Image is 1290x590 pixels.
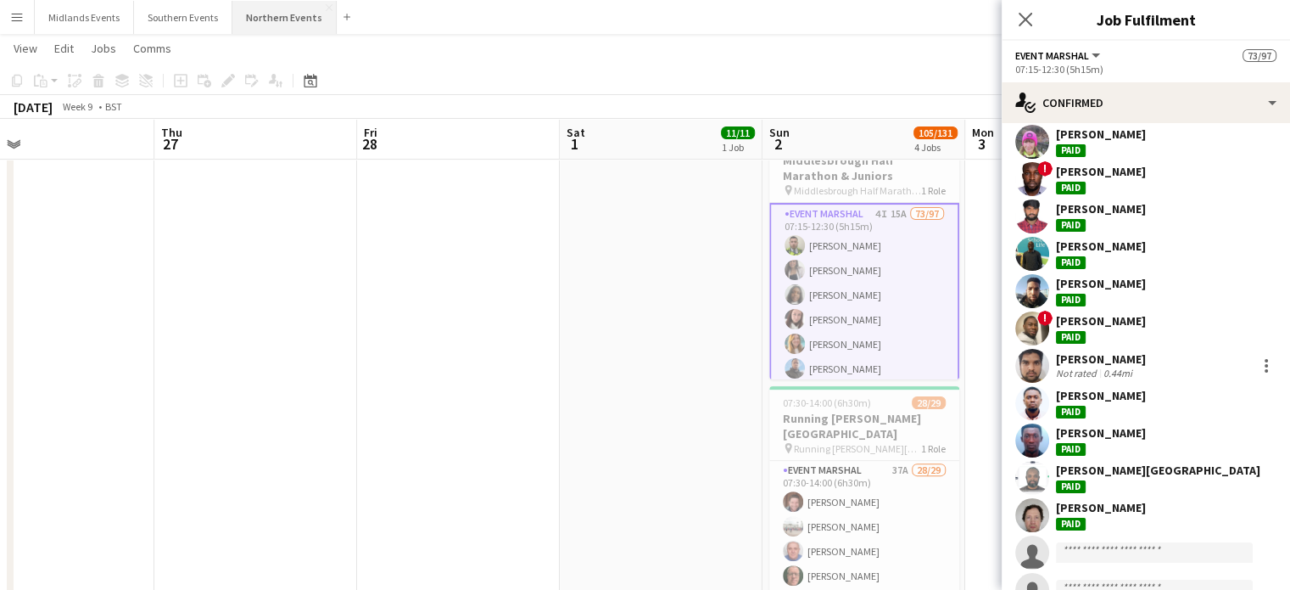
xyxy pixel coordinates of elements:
div: [PERSON_NAME] [1056,126,1146,142]
div: Paid [1056,480,1086,493]
h3: Job Fulfilment [1002,8,1290,31]
span: 27 [159,134,182,154]
div: Not rated [1056,367,1100,379]
span: 73/97 [1243,49,1276,62]
a: Comms [126,37,178,59]
span: 1 Role [921,184,946,197]
div: [PERSON_NAME] [1056,425,1146,441]
span: Week 9 [56,100,98,113]
span: View [14,41,37,56]
span: Comms [133,41,171,56]
span: 3 [969,134,994,154]
div: [PERSON_NAME] [1056,164,1146,179]
div: Paid [1056,294,1086,306]
span: 07:30-14:00 (6h30m) [783,396,871,409]
div: [PERSON_NAME] [1056,276,1146,291]
h3: Running [PERSON_NAME][GEOGRAPHIC_DATA] [769,411,959,441]
div: Paid [1056,182,1086,194]
span: ! [1037,161,1053,177]
span: 105/131 [913,126,958,139]
span: 28/29 [912,396,946,409]
h3: Middlesbrough Half Marathon & Juniors [769,153,959,183]
span: Mon [972,125,994,140]
button: Midlands Events [35,1,134,34]
div: Paid [1056,331,1086,344]
a: Edit [47,37,81,59]
app-job-card: 07:15-12:30 (5h15m)73/97Middlesbrough Half Marathon & Juniors Middlesbrough Half Marathon & Junio... [769,128,959,379]
span: 2 [767,134,790,154]
div: 07:15-12:30 (5h15m) [1015,63,1276,76]
span: Running [PERSON_NAME][GEOGRAPHIC_DATA] [794,442,921,455]
div: Paid [1056,518,1086,531]
span: Jobs [91,41,116,56]
span: ! [1037,311,1053,326]
div: Paid [1056,144,1086,157]
div: [DATE] [14,98,53,115]
div: Paid [1056,406,1086,419]
span: Sat [567,125,585,140]
span: Event Marshal [1015,49,1089,62]
span: 28 [361,134,377,154]
div: Paid [1056,219,1086,232]
div: [PERSON_NAME] [1056,201,1146,216]
div: 0.44mi [1100,367,1136,379]
button: Southern Events [134,1,232,34]
div: BST [105,100,122,113]
a: Jobs [84,37,123,59]
span: Edit [54,41,74,56]
button: Northern Events [232,1,337,34]
span: Thu [161,125,182,140]
div: [PERSON_NAME][GEOGRAPHIC_DATA] [1056,463,1260,478]
div: Paid [1056,256,1086,269]
span: Fri [364,125,377,140]
span: 1 [564,134,585,154]
div: 1 Job [722,141,754,154]
div: [PERSON_NAME] [1056,351,1146,367]
span: 11/11 [721,126,755,139]
div: Confirmed [1002,82,1290,123]
span: 1 Role [921,442,946,455]
span: Middlesbrough Half Marathon & Juniors [794,184,921,197]
button: Event Marshal [1015,49,1103,62]
a: View [7,37,44,59]
div: Paid [1056,443,1086,456]
div: 4 Jobs [914,141,957,154]
div: [PERSON_NAME] [1056,239,1146,254]
div: [PERSON_NAME] [1056,388,1146,403]
div: [PERSON_NAME] [1056,500,1146,515]
div: [PERSON_NAME] [1056,313,1146,329]
span: Sun [769,125,790,140]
